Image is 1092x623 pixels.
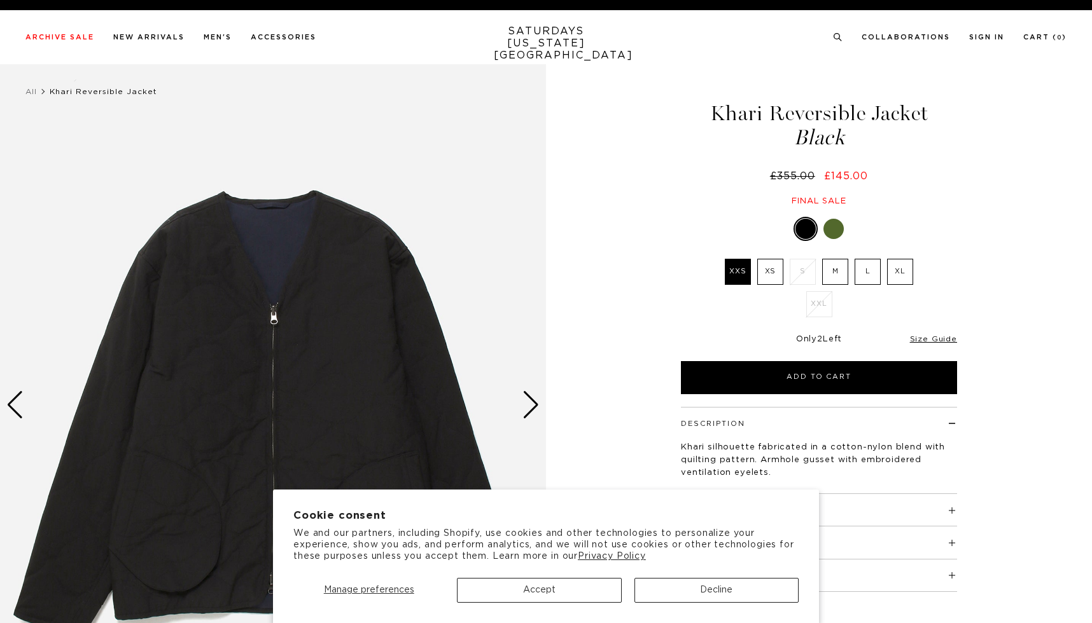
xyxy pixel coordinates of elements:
a: Men's [204,34,232,41]
label: XXS [725,259,751,285]
button: Accept [457,578,621,603]
del: £355.00 [770,171,820,181]
label: XS [757,259,783,285]
h2: Cookie consent [293,510,799,522]
span: £145.00 [824,171,868,181]
button: Decline [634,578,799,603]
a: All [25,88,37,95]
span: Manage preferences [324,585,414,594]
div: Final sale [679,196,959,207]
label: XL [887,259,913,285]
div: Previous slide [6,391,24,419]
p: Khari silhouette fabricated in a cotton-nylon blend with quilting pattern. Armhole gusset with em... [681,441,957,479]
a: Sign In [969,34,1004,41]
button: Manage preferences [293,578,444,603]
a: Cart (0) [1023,34,1067,41]
button: Description [681,420,745,427]
button: Add to Cart [681,361,957,394]
span: Khari Reversible Jacket [50,88,157,95]
a: Accessories [251,34,316,41]
label: L [855,259,881,285]
h1: Khari Reversible Jacket [679,103,959,148]
p: We and our partners, including Shopify, use cookies and other technologies to personalize your ex... [293,528,799,563]
span: 2 [817,335,823,343]
a: Privacy Policy [578,552,646,561]
a: Archive Sale [25,34,94,41]
span: Black [679,127,959,148]
a: New Arrivals [113,34,185,41]
small: 0 [1057,35,1062,41]
a: SATURDAYS[US_STATE][GEOGRAPHIC_DATA] [494,25,599,62]
div: Next slide [522,391,540,419]
label: M [822,259,848,285]
div: Only Left [681,334,957,345]
a: Collaborations [862,34,950,41]
a: Size Guide [910,335,957,343]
